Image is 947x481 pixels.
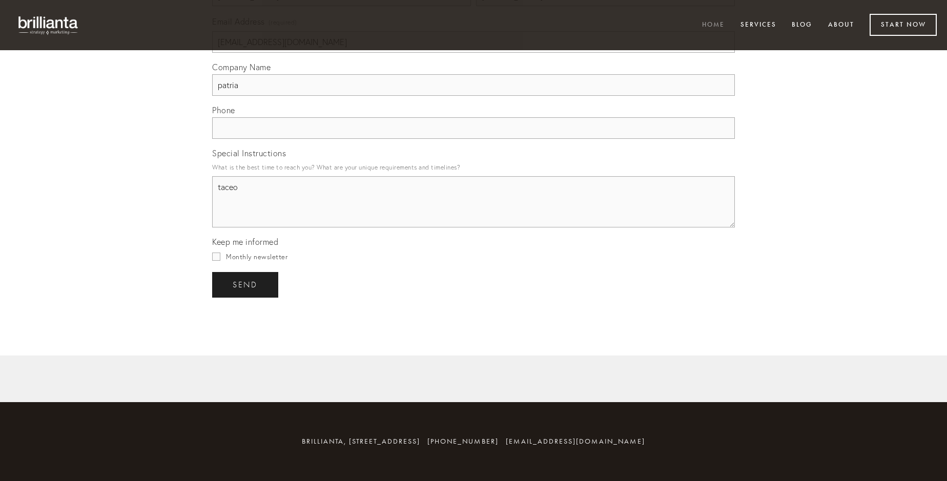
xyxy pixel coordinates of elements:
a: [EMAIL_ADDRESS][DOMAIN_NAME] [506,437,645,446]
a: Home [695,17,731,34]
span: Company Name [212,62,271,72]
button: sendsend [212,272,278,298]
span: Phone [212,105,235,115]
textarea: taceo [212,176,735,227]
img: brillianta - research, strategy, marketing [10,10,87,40]
a: Services [734,17,783,34]
a: Start Now [870,14,937,36]
input: Monthly newsletter [212,253,220,261]
span: brillianta, [STREET_ADDRESS] [302,437,420,446]
a: Blog [785,17,819,34]
span: [PHONE_NUMBER] [427,437,499,446]
p: What is the best time to reach you? What are your unique requirements and timelines? [212,160,735,174]
span: Monthly newsletter [226,253,287,261]
a: About [821,17,861,34]
span: Keep me informed [212,237,278,247]
span: send [233,280,258,289]
span: Special Instructions [212,148,286,158]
